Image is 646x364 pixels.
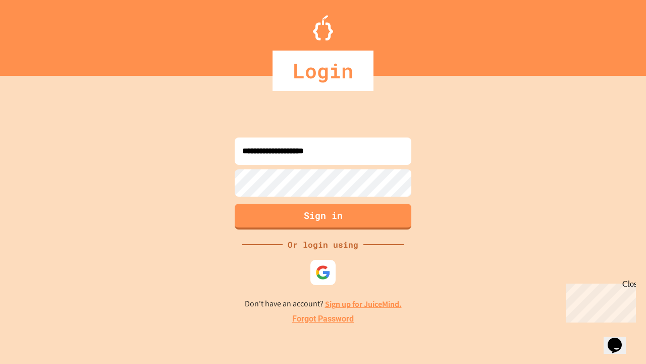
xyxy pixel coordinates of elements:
iframe: chat widget [604,324,636,354]
button: Sign in [235,204,411,230]
p: Don't have an account? [245,298,402,310]
a: Sign up for JuiceMind. [325,299,402,309]
div: Chat with us now!Close [4,4,70,64]
iframe: chat widget [562,280,636,323]
div: Or login using [283,239,363,251]
div: Login [273,51,373,91]
img: Logo.svg [313,15,333,40]
img: google-icon.svg [315,265,331,280]
a: Forgot Password [292,313,354,325]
